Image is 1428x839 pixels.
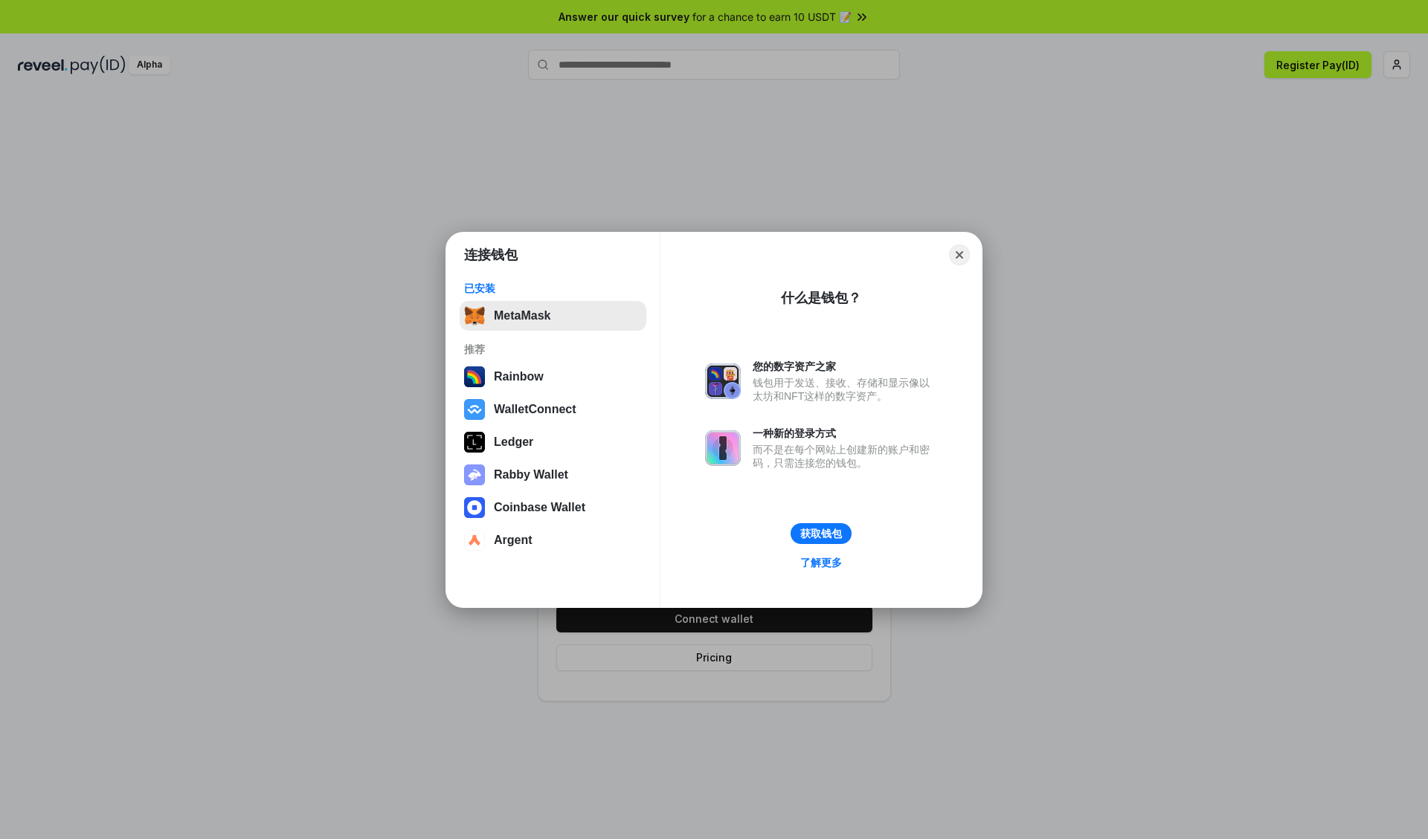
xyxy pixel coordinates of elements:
[781,289,861,307] div: 什么是钱包？
[460,493,646,522] button: Coinbase Wallet
[753,443,937,470] div: 而不是在每个网站上创建新的账户和密码，只需连接您的钱包。
[494,501,585,514] div: Coinbase Wallet
[460,395,646,424] button: WalletConnect
[460,525,646,555] button: Argent
[464,366,485,387] img: svg+xml,%3Csvg%20width%3D%22120%22%20height%3D%22120%22%20viewBox%3D%220%200%20120%20120%22%20fil...
[791,523,852,544] button: 获取钱包
[460,362,646,392] button: Rainbow
[460,460,646,490] button: Rabby Wallet
[753,427,937,440] div: 一种新的登录方式
[705,430,741,466] img: svg+xml,%3Csvg%20xmlns%3D%22http%3A%2F%2Fwww.w3.org%2F2000%2Fsvg%22%20fill%3D%22none%22%20viewBox...
[705,363,741,399] img: svg+xml,%3Csvg%20xmlns%3D%22http%3A%2F%2Fwww.w3.org%2F2000%2Fsvg%22%20fill%3D%22none%22%20viewBox...
[464,432,485,453] img: svg+xml,%3Csvg%20xmlns%3D%22http%3A%2F%2Fwww.w3.org%2F2000%2Fsvg%22%20width%3D%2228%22%20height%3...
[753,376,937,403] div: 钱包用于发送、接收、存储和显示像以太坊和NFT这样的数字资产。
[494,468,568,482] div: Rabby Wallet
[753,360,937,373] div: 您的数字资产之家
[464,530,485,551] img: svg+xml,%3Csvg%20width%3D%2228%22%20height%3D%2228%22%20viewBox%3D%220%200%2028%2028%22%20fill%3D...
[494,403,576,416] div: WalletConnect
[494,309,550,323] div: MetaMask
[494,534,533,547] div: Argent
[460,301,646,331] button: MetaMask
[464,399,485,420] img: svg+xml,%3Csvg%20width%3D%2228%22%20height%3D%2228%22%20viewBox%3D%220%200%2028%2028%22%20fill%3D...
[800,556,842,569] div: 了解更多
[464,497,485,518] img: svg+xml,%3Csvg%20width%3D%2228%22%20height%3D%2228%22%20viewBox%3D%220%200%2028%2028%22%20fill%3D...
[800,527,842,540] div: 获取钱包
[494,370,544,383] div: Rainbow
[464,343,642,356] div: 推荐
[464,305,485,326] img: svg+xml,%3Csvg%20fill%3D%22none%22%20height%3D%2233%22%20viewBox%3D%220%200%2035%2033%22%20width%...
[791,553,851,572] a: 了解更多
[464,282,642,295] div: 已安装
[464,464,485,485] img: svg+xml,%3Csvg%20xmlns%3D%22http%3A%2F%2Fwww.w3.org%2F2000%2Fsvg%22%20fill%3D%22none%22%20viewBox...
[494,435,533,449] div: Ledger
[949,244,970,265] button: Close
[464,246,518,264] h1: 连接钱包
[460,427,646,457] button: Ledger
